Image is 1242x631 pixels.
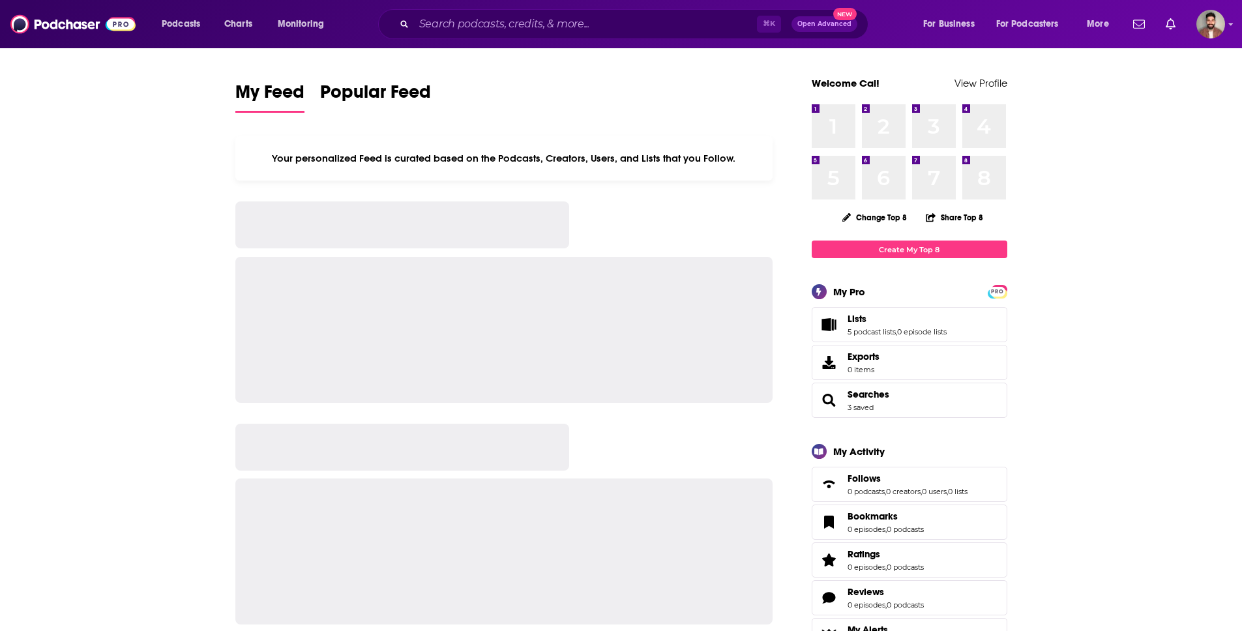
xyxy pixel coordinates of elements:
a: Bookmarks [848,510,924,522]
span: For Business [923,15,975,33]
a: PRO [990,286,1005,296]
span: Charts [224,15,252,33]
div: Search podcasts, credits, & more... [391,9,881,39]
a: Searches [848,389,889,400]
a: Popular Feed [320,81,431,113]
a: 0 podcasts [887,525,924,534]
a: 5 podcast lists [848,327,896,336]
span: For Podcasters [996,15,1059,33]
button: Share Top 8 [925,205,984,230]
span: Ratings [812,542,1007,578]
span: Ratings [848,548,880,560]
a: Lists [816,315,842,334]
div: My Pro [833,286,865,298]
div: Your personalized Feed is curated based on the Podcasts, Creators, Users, and Lists that you Follow. [235,136,773,181]
span: Popular Feed [320,81,431,111]
a: 0 episodes [848,525,885,534]
a: Follows [848,473,968,484]
span: Reviews [848,586,884,598]
a: Exports [812,345,1007,380]
a: Reviews [848,586,924,598]
span: Monitoring [278,15,324,33]
span: Bookmarks [812,505,1007,540]
button: Change Top 8 [835,209,915,226]
span: Podcasts [162,15,200,33]
a: Welcome Cal! [812,77,880,89]
button: open menu [1078,14,1125,35]
button: open menu [153,14,217,35]
a: Show notifications dropdown [1128,13,1150,35]
a: Reviews [816,589,842,607]
span: My Feed [235,81,304,111]
button: open menu [269,14,341,35]
a: 3 saved [848,403,874,412]
img: Podchaser - Follow, Share and Rate Podcasts [10,12,136,37]
span: , [885,525,887,534]
span: Reviews [812,580,1007,615]
span: Exports [848,351,880,362]
div: My Activity [833,445,885,458]
a: View Profile [954,77,1007,89]
a: 0 lists [948,487,968,496]
a: Lists [848,313,947,325]
a: 0 creators [886,487,921,496]
a: 0 podcasts [887,563,924,572]
span: Logged in as calmonaghan [1196,10,1225,38]
span: Lists [848,313,866,325]
a: 0 users [922,487,947,496]
span: New [833,8,857,20]
span: , [947,487,948,496]
span: , [885,563,887,572]
a: 0 episodes [848,600,885,609]
span: , [885,600,887,609]
span: 0 items [848,365,880,374]
span: , [896,327,897,336]
button: Open AdvancedNew [791,16,857,32]
button: open menu [914,14,991,35]
span: Follows [812,467,1007,502]
a: Follows [816,475,842,493]
span: Follows [848,473,881,484]
span: Exports [816,353,842,372]
a: 0 podcasts [887,600,924,609]
input: Search podcasts, credits, & more... [414,14,757,35]
a: Show notifications dropdown [1161,13,1181,35]
span: Searches [812,383,1007,418]
button: open menu [988,14,1078,35]
span: Open Advanced [797,21,851,27]
button: Show profile menu [1196,10,1225,38]
a: 0 episodes [848,563,885,572]
a: Bookmarks [816,513,842,531]
a: My Feed [235,81,304,113]
a: Ratings [816,551,842,569]
span: PRO [990,287,1005,297]
span: More [1087,15,1109,33]
span: , [921,487,922,496]
a: 0 podcasts [848,487,885,496]
img: User Profile [1196,10,1225,38]
span: Bookmarks [848,510,898,522]
a: 0 episode lists [897,327,947,336]
span: ⌘ K [757,16,781,33]
a: Create My Top 8 [812,241,1007,258]
span: Lists [812,307,1007,342]
a: Searches [816,391,842,409]
a: Charts [216,14,260,35]
span: , [885,487,886,496]
a: Ratings [848,548,924,560]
